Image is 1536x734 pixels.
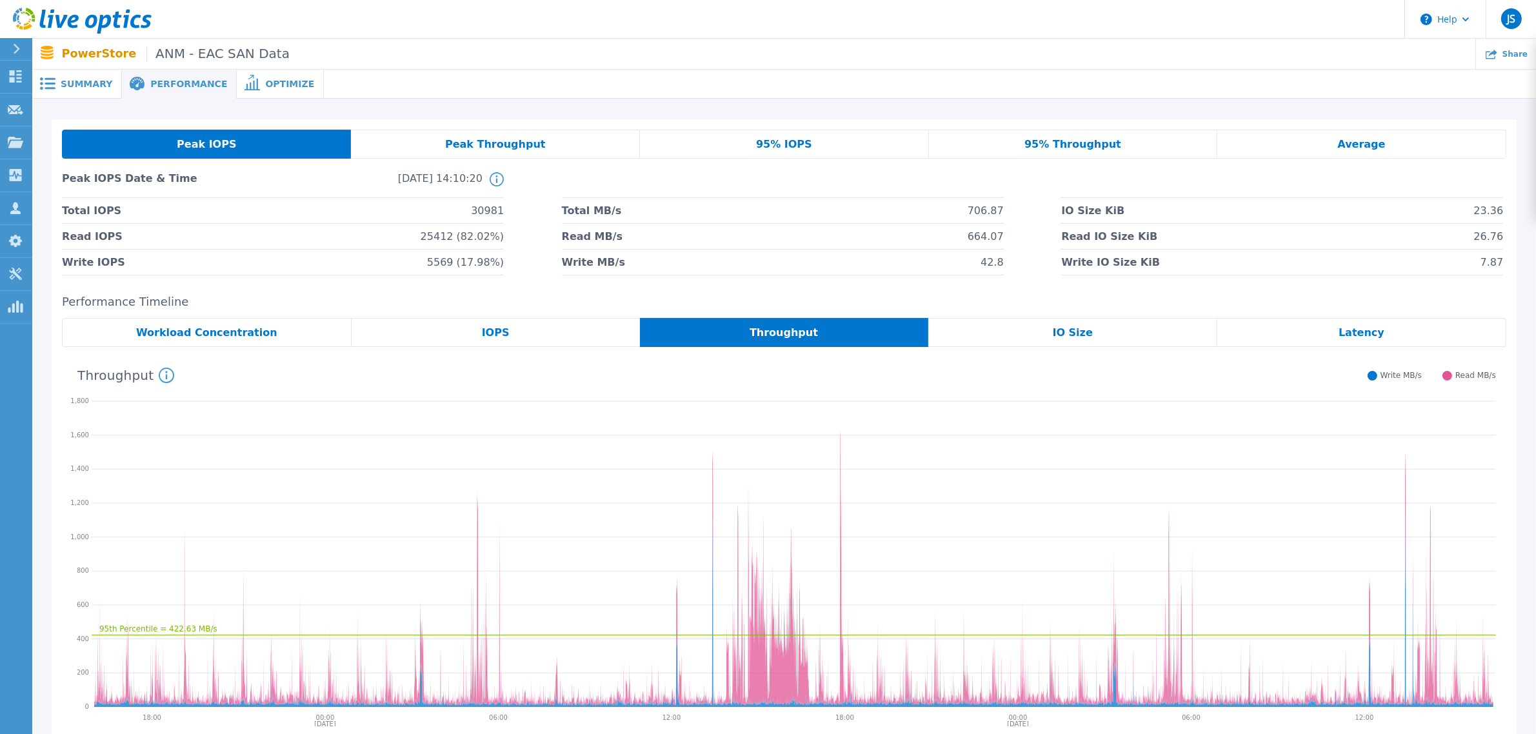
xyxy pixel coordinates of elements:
text: 1,200 [70,499,89,506]
text: 12:00 [663,714,682,721]
text: 1,000 [70,533,89,541]
span: 23.36 [1474,198,1504,223]
span: Write MB/s [1381,371,1422,381]
text: 00:00 [1010,714,1029,721]
span: Average [1338,139,1386,150]
text: 1,800 [70,397,89,404]
text: 00:00 [316,714,335,721]
text: 400 [77,635,89,642]
span: ANM - EAC SAN Data [146,46,290,61]
h4: Throughput [77,368,174,383]
span: Peak IOPS [177,139,236,150]
span: 30981 [471,198,504,223]
span: JS [1507,14,1515,24]
span: [DATE] 14:10:20 [272,172,483,197]
span: 7.87 [1481,250,1504,275]
text: 1,400 [70,466,89,473]
span: Total IOPS [62,198,121,223]
span: Read IO Size KiB [1061,224,1157,249]
span: IO Size KiB [1061,198,1124,223]
span: Read MB/s [1455,371,1496,381]
text: 0 [85,703,89,710]
text: 18:00 [837,714,855,721]
text: 12:00 [1357,714,1376,721]
span: 664.07 [968,224,1004,249]
span: Write MB/s [562,250,625,275]
span: IO Size [1053,328,1093,338]
span: Share [1502,50,1528,58]
span: Performance [150,79,227,88]
text: [DATE] [1008,720,1030,728]
span: IOPS [482,328,510,338]
span: 26.76 [1474,224,1504,249]
text: 600 [77,601,89,608]
text: 18:00 [143,714,161,721]
span: Write IO Size KiB [1061,250,1160,275]
p: PowerStore [62,46,290,61]
text: 200 [77,670,89,677]
text: 800 [77,568,89,575]
span: Peak Throughput [445,139,546,150]
span: 42.8 [981,250,1004,275]
text: 1,600 [70,431,89,439]
span: Summary [61,79,112,88]
span: Throughput [750,328,818,338]
span: Latency [1339,328,1384,338]
text: 06:00 [1184,714,1202,721]
span: 25412 (82.02%) [421,224,504,249]
h2: Performance Timeline [62,295,1506,309]
text: 06:00 [490,714,508,721]
span: Read IOPS [62,224,123,249]
span: 95% IOPS [756,139,812,150]
span: Read MB/s [562,224,623,249]
span: Peak IOPS Date & Time [62,172,272,197]
span: 706.87 [968,198,1004,223]
span: Write IOPS [62,250,125,275]
span: Total MB/s [562,198,622,223]
span: 5569 (17.98%) [427,250,504,275]
text: [DATE] [315,720,337,728]
span: Optimize [265,79,314,88]
span: 95% Throughput [1024,139,1121,150]
text: 95th Percentile = 422.63 MB/s [99,624,217,633]
span: Workload Concentration [136,328,277,338]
